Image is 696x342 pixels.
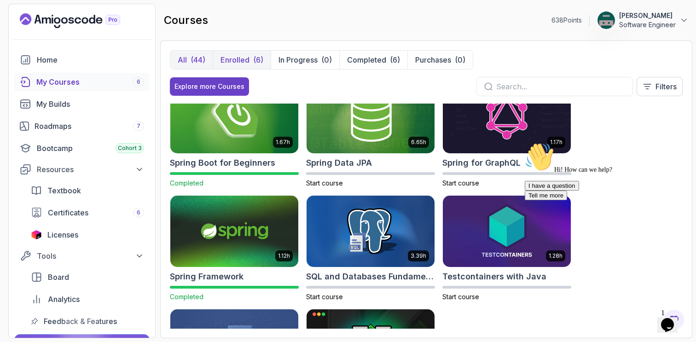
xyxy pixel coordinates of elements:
[137,122,140,130] span: 7
[20,13,141,28] a: Landing page
[597,11,689,29] button: user profile image[PERSON_NAME]Software Engineer
[35,121,144,132] div: Roadmaps
[25,203,150,222] a: certificates
[170,157,275,169] h2: Spring Boot for Beginners
[415,54,451,65] p: Purchases
[37,250,144,261] div: Tools
[25,312,150,330] a: feedback
[278,252,290,260] p: 1.12h
[4,28,91,35] span: Hi! How can we help?
[174,82,244,91] div: Explore more Courses
[170,293,203,301] span: Completed
[170,51,213,69] button: All(44)
[339,51,407,69] button: Completed(6)
[14,117,150,135] a: roadmaps
[4,42,58,52] button: I have a question
[48,294,80,305] span: Analytics
[4,4,33,33] img: :wave:
[44,316,117,327] span: Feedback & Features
[4,52,46,62] button: Tell me more
[321,54,332,65] div: (0)
[25,268,150,286] a: board
[36,99,144,110] div: My Builds
[521,139,687,301] iframe: chat widget
[118,145,142,152] span: Cohort 3
[25,290,150,308] a: analytics
[191,54,205,65] div: (44)
[443,196,571,267] img: Testcontainers with Java card
[31,230,42,239] img: jetbrains icon
[253,54,263,65] div: (6)
[14,95,150,113] a: builds
[170,81,299,188] a: Spring Boot for Beginners card1.67hSpring Boot for BeginnersCompleted
[37,143,144,154] div: Bootcamp
[170,77,249,96] button: Explore more Courses
[170,195,299,302] a: Spring Framework card1.12hSpring FrameworkCompleted
[619,11,676,20] p: [PERSON_NAME]
[4,4,169,62] div: 👋Hi! How can we help?I have a questionTell me more
[655,81,677,92] p: Filters
[213,51,271,69] button: Enrolled(6)
[442,270,546,283] h2: Testcontainers with Java
[14,139,150,157] a: bootcamp
[442,293,479,301] span: Start course
[657,305,687,333] iframe: chat widget
[278,54,318,65] p: In Progress
[37,164,144,175] div: Resources
[170,196,298,267] img: Spring Framework card
[14,161,150,178] button: Resources
[164,13,208,28] h2: courses
[37,54,144,65] div: Home
[347,54,386,65] p: Completed
[306,270,435,283] h2: SQL and Databases Fundamentals
[14,248,150,264] button: Tools
[170,81,298,153] img: Spring Boot for Beginners card
[170,270,244,283] h2: Spring Framework
[551,16,582,25] p: 638 Points
[306,179,343,187] span: Start course
[442,179,479,187] span: Start course
[637,77,683,96] button: Filters
[619,20,676,29] p: Software Engineer
[411,252,426,260] p: 3.39h
[442,157,521,169] h2: Spring for GraphQL
[271,51,339,69] button: In Progress(0)
[411,139,426,146] p: 6.65h
[407,51,473,69] button: Purchases(0)
[496,81,625,92] input: Search...
[390,54,400,65] div: (6)
[178,54,187,65] p: All
[48,207,88,218] span: Certificates
[307,196,435,267] img: SQL and Databases Fundamentals card
[170,179,203,187] span: Completed
[25,181,150,200] a: textbook
[306,157,372,169] h2: Spring Data JPA
[137,209,140,216] span: 6
[220,54,249,65] p: Enrolled
[36,76,144,87] div: My Courses
[14,73,150,91] a: courses
[137,78,140,86] span: 6
[597,12,615,29] img: user profile image
[48,272,69,283] span: Board
[14,51,150,69] a: home
[307,81,435,153] img: Spring Data JPA card
[47,229,78,240] span: Licenses
[443,81,571,153] img: Spring for GraphQL card
[47,185,81,196] span: Textbook
[455,54,465,65] div: (0)
[306,293,343,301] span: Start course
[276,139,290,146] p: 1.67h
[25,226,150,244] a: licenses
